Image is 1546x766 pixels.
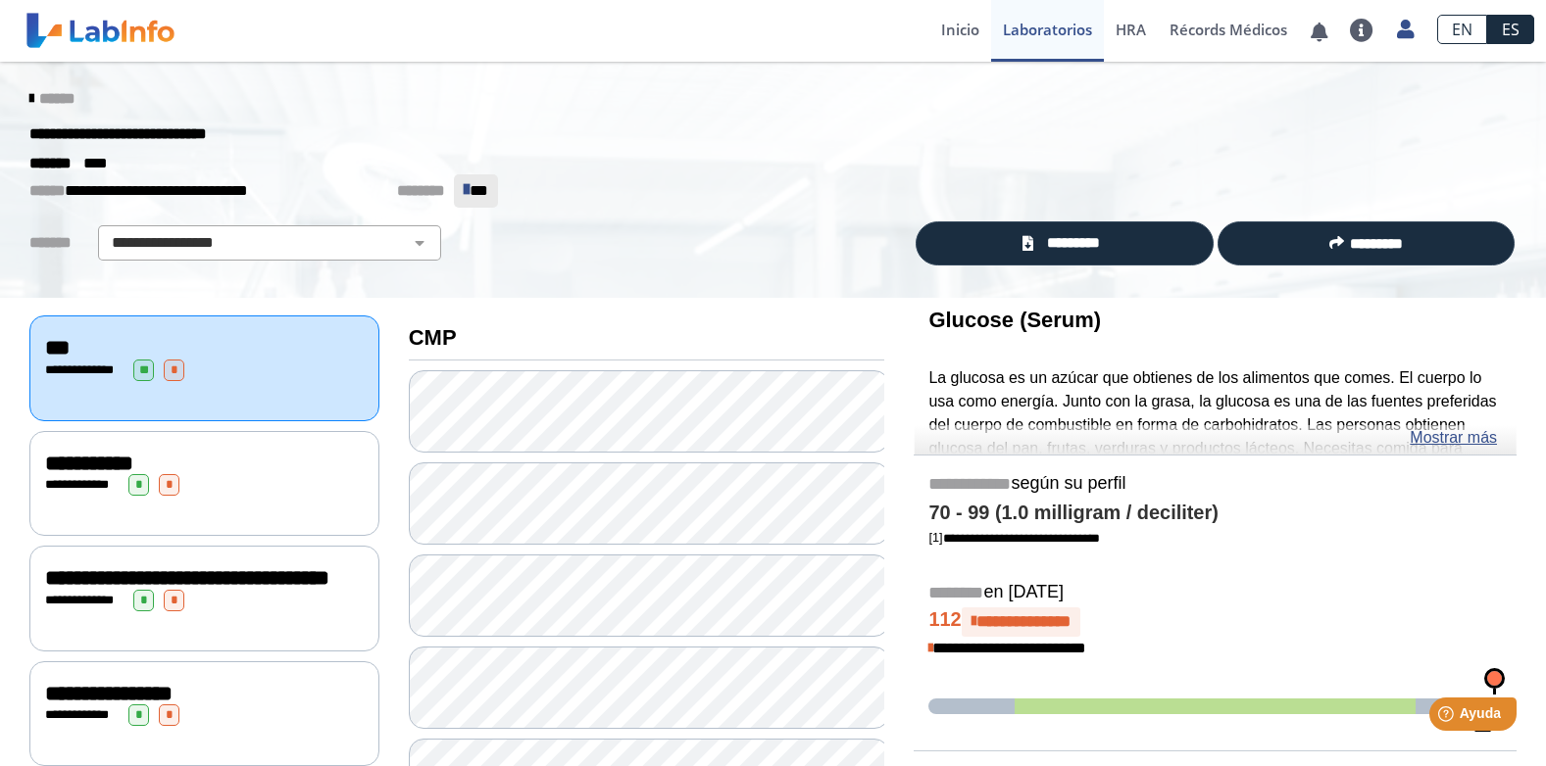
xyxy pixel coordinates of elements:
a: ES [1487,15,1534,44]
span: HRA [1116,20,1146,39]
a: Mostrar más [1410,426,1497,450]
p: La glucosa es un azúcar que obtienes de los alimentos que comes. El cuerpo lo usa como energía. J... [928,366,1502,530]
h4: 70 - 99 (1.0 milligram / deciliter) [928,502,1502,525]
a: EN [1437,15,1487,44]
iframe: Help widget launcher [1371,690,1524,744]
a: [1] [928,530,1099,545]
h4: 112 [928,607,1502,637]
h5: en [DATE] [928,582,1502,604]
b: Glucose (Serum) [928,308,1101,332]
h5: según su perfil [928,473,1502,496]
b: CMP [409,325,457,350]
